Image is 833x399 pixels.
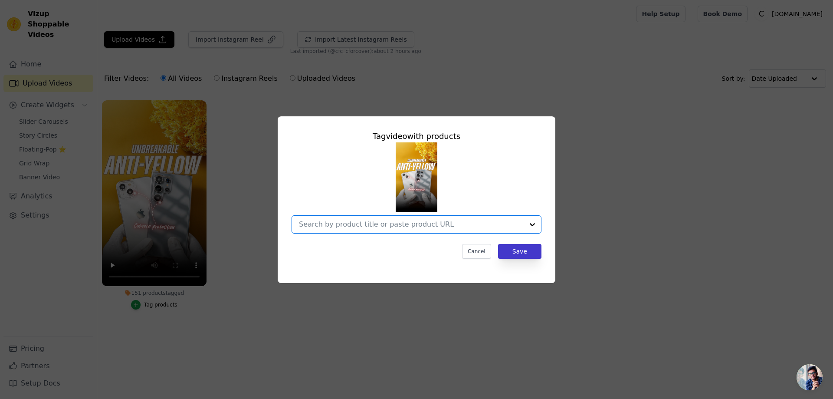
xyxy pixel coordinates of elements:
[797,364,823,390] div: Open chat
[396,142,437,212] img: reel-preview-coverpe.myshopify.com-3408966661758788436_60793493837.jpeg
[462,244,491,259] button: Cancel
[292,130,541,142] div: Tag video with products
[498,244,541,259] button: Save
[299,220,524,228] input: Search by product title or paste product URL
